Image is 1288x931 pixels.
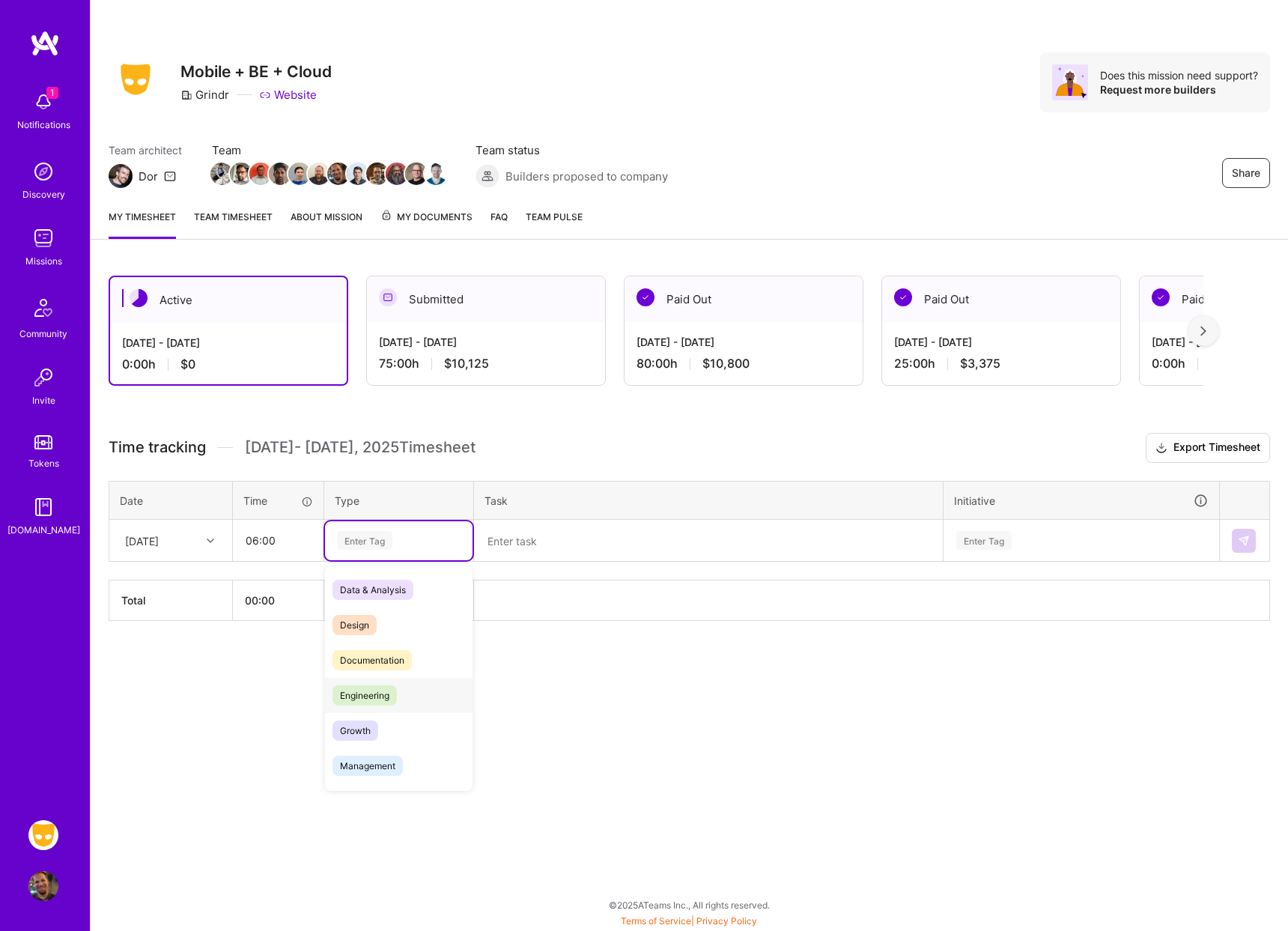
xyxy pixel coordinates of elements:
span: Share [1232,166,1260,181]
img: Company Logo [109,59,162,100]
span: Builders proposed to company [505,169,668,184]
i: icon Mail [164,170,176,182]
span: Management [332,756,403,776]
img: Team Member Avatar [386,163,408,185]
a: My Documents [380,209,473,239]
div: Grindr [180,87,229,103]
span: $10,125 [444,356,489,372]
a: Team Member Avatar [387,161,407,186]
th: Task [474,481,944,520]
img: tokens [34,435,52,449]
span: $3,375 [960,356,1000,372]
span: Team architect [109,142,182,158]
div: Discovery [22,186,65,202]
img: Paid Out [637,288,654,306]
a: Team Member Avatar [290,161,309,186]
div: Does this mission need support? [1100,68,1258,82]
div: Request more builders [1100,82,1258,97]
img: Active [130,289,148,307]
div: Paid Out [625,276,863,322]
th: Date [109,481,233,520]
img: Team Member Avatar [249,163,272,185]
img: discovery [28,157,58,186]
div: Active [110,277,347,323]
a: Team Member Avatar [368,161,387,186]
img: Submit [1238,535,1250,547]
div: Notifications [17,117,70,133]
th: Total [109,580,233,621]
a: Team Member Avatar [407,161,426,186]
span: Growth [332,721,378,741]
div: © 2025 ATeams Inc., All rights reserved. [90,886,1288,924]
a: Team Member Avatar [251,161,270,186]
span: Documentation [332,650,412,670]
span: | [621,915,757,927]
div: [DATE] - [DATE] [637,334,851,350]
a: User Avatar [25,871,62,901]
img: Team Architect [109,164,133,188]
div: 0:00 h [122,357,335,372]
div: Dor [139,169,158,184]
div: 80:00 h [637,356,851,372]
button: Share [1222,158,1270,188]
span: Engineering [332,685,397,706]
a: Team Member Avatar [348,161,368,186]
a: FAQ [490,209,508,239]
img: logo [30,30,60,57]
img: Paid Out [894,288,912,306]
img: Team Member Avatar [327,163,350,185]
img: Team Member Avatar [405,163,428,185]
img: Submitted [379,288,397,306]
i: icon Download [1155,440,1167,456]
span: [DATE] - [DATE] , 2025 Timesheet [245,438,476,457]
a: Team Member Avatar [212,161,231,186]
img: Team Member Avatar [288,163,311,185]
a: Team Member Avatar [329,161,348,186]
i: icon CompanyGray [180,89,192,101]
div: [DATE] - [DATE] [122,335,335,351]
div: [DATE] [125,533,159,548]
img: Community [25,290,61,326]
div: Paid Out [882,276,1120,322]
span: Time tracking [109,438,206,457]
img: right [1200,326,1206,336]
img: Avatar [1052,64,1088,100]
span: Design [332,615,377,635]
a: Team Pulse [526,209,583,239]
th: Type [324,481,474,520]
img: Grindr: Mobile + BE + Cloud [28,820,58,850]
img: Team Member Avatar [269,163,291,185]
div: Submitted [367,276,605,322]
a: Team Member Avatar [270,161,290,186]
div: Community [19,326,67,342]
div: Missions [25,253,62,269]
div: Enter Tag [956,529,1012,552]
img: teamwork [28,223,58,253]
img: Team Member Avatar [366,163,389,185]
span: Data & Analysis [332,580,413,600]
div: Enter Tag [337,529,392,552]
img: Team Member Avatar [347,163,369,185]
button: Export Timesheet [1146,433,1270,463]
a: Team Member Avatar [426,161,446,186]
div: [DOMAIN_NAME] [7,522,80,538]
th: 00:00 [233,580,324,621]
h3: Mobile + BE + Cloud [180,62,332,81]
a: Team Member Avatar [309,161,329,186]
img: User Avatar [28,871,58,901]
span: Team Pulse [526,211,583,222]
span: $0 [180,357,195,372]
img: Builders proposed to company [476,164,499,188]
div: Initiative [954,492,1209,509]
span: 1 [46,87,58,99]
img: Team Member Avatar [308,163,330,185]
div: 25:00 h [894,356,1108,372]
span: My Documents [380,209,473,225]
img: guide book [28,492,58,522]
img: Team Member Avatar [210,163,233,185]
img: Invite [28,363,58,392]
a: Terms of Service [621,915,691,927]
a: Privacy Policy [696,915,757,927]
div: [DATE] - [DATE] [894,334,1108,350]
a: Team timesheet [194,209,273,239]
